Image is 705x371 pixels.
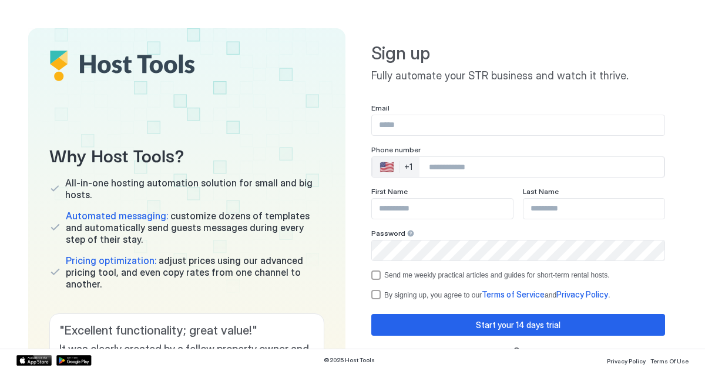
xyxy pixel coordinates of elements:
[482,289,545,299] span: Terms of Service
[324,356,375,364] span: © 2025 Host Tools
[523,199,664,219] input: Input Field
[607,357,646,365] span: Privacy Policy
[372,199,513,219] input: Input Field
[372,115,664,135] input: Input Field
[650,354,689,366] a: Terms Of Use
[419,156,664,178] input: Phone Number input
[372,157,419,177] div: Countries button
[59,323,314,338] span: " Excellent functionality; great value! "
[476,319,560,331] div: Start your 14 days trial
[16,355,52,366] a: App Store
[384,271,665,279] div: Send me weekly practical articles and guides for short-term rental hosts.
[371,187,408,196] span: First Name
[371,69,665,83] span: Fully automate your STR business and watch it thrive.
[49,141,324,168] span: Why Host Tools?
[404,162,412,172] div: +1
[66,210,168,222] span: Automated messaging:
[65,177,324,200] span: All-in-one hosting automation solution for small and big hosts.
[56,355,92,366] a: Google Play Store
[66,255,156,266] span: Pricing optimization:
[371,270,665,280] div: optOut
[371,42,665,65] span: Sign up
[607,354,646,366] a: Privacy Policy
[371,103,390,112] span: Email
[384,289,665,300] div: By signing up, you agree to our and .
[523,187,559,196] span: Last Name
[380,160,394,174] div: 🇺🇸
[513,345,523,357] span: Or
[371,229,405,238] span: Password
[66,255,324,290] span: adjust prices using our advanced pricing tool, and even copy rates from one channel to another.
[371,145,421,154] span: Phone number
[66,210,324,245] span: customize dozens of templates and automatically send guests messages during every step of their s...
[372,240,664,260] input: Input Field
[556,289,608,299] span: Privacy Policy
[482,290,545,299] a: Terms of Service
[650,357,689,365] span: Terms Of Use
[371,289,665,300] div: termsPrivacy
[371,314,665,336] button: Start your 14 days trial
[556,290,608,299] a: Privacy Policy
